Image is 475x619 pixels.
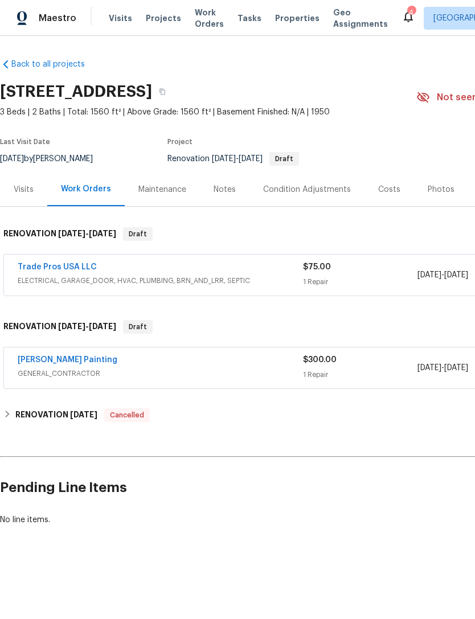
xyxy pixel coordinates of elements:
span: [DATE] [444,364,468,372]
span: Cancelled [105,409,149,421]
span: Tasks [237,14,261,22]
span: [DATE] [444,271,468,279]
span: Maestro [39,13,76,24]
div: Maintenance [138,184,186,195]
span: GENERAL_CONTRACTOR [18,368,303,379]
span: Project [167,138,193,145]
h6: RENOVATION [3,227,116,241]
div: Condition Adjustments [263,184,351,195]
div: Photos [428,184,454,195]
span: $75.00 [303,263,331,271]
span: - [58,229,116,237]
div: 1 Repair [303,276,417,288]
span: [DATE] [417,271,441,279]
span: [DATE] [70,411,97,419]
span: [DATE] [239,155,263,163]
span: Geo Assignments [333,7,388,30]
span: Properties [275,13,320,24]
span: [DATE] [89,229,116,237]
h6: RENOVATION [15,408,97,422]
span: [DATE] [212,155,236,163]
span: [DATE] [417,364,441,372]
div: Costs [378,184,400,195]
span: - [58,322,116,330]
span: - [417,269,468,281]
a: [PERSON_NAME] Painting [18,356,117,364]
span: Visits [109,13,132,24]
h6: RENOVATION [3,320,116,334]
span: Projects [146,13,181,24]
span: Draft [271,155,298,162]
span: Draft [124,228,151,240]
span: Work Orders [195,7,224,30]
div: Work Orders [61,183,111,195]
div: 4 [407,7,415,18]
div: 1 Repair [303,369,417,380]
span: - [212,155,263,163]
span: $300.00 [303,356,337,364]
span: - [417,362,468,374]
span: Draft [124,321,151,333]
button: Copy Address [152,81,173,102]
span: [DATE] [58,229,85,237]
span: [DATE] [58,322,85,330]
span: [DATE] [89,322,116,330]
span: ELECTRICAL, GARAGE_DOOR, HVAC, PLUMBING, BRN_AND_LRR, SEPTIC [18,275,303,286]
div: Notes [214,184,236,195]
div: Visits [14,184,34,195]
span: Renovation [167,155,299,163]
a: Trade Pros USA LLC [18,263,97,271]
